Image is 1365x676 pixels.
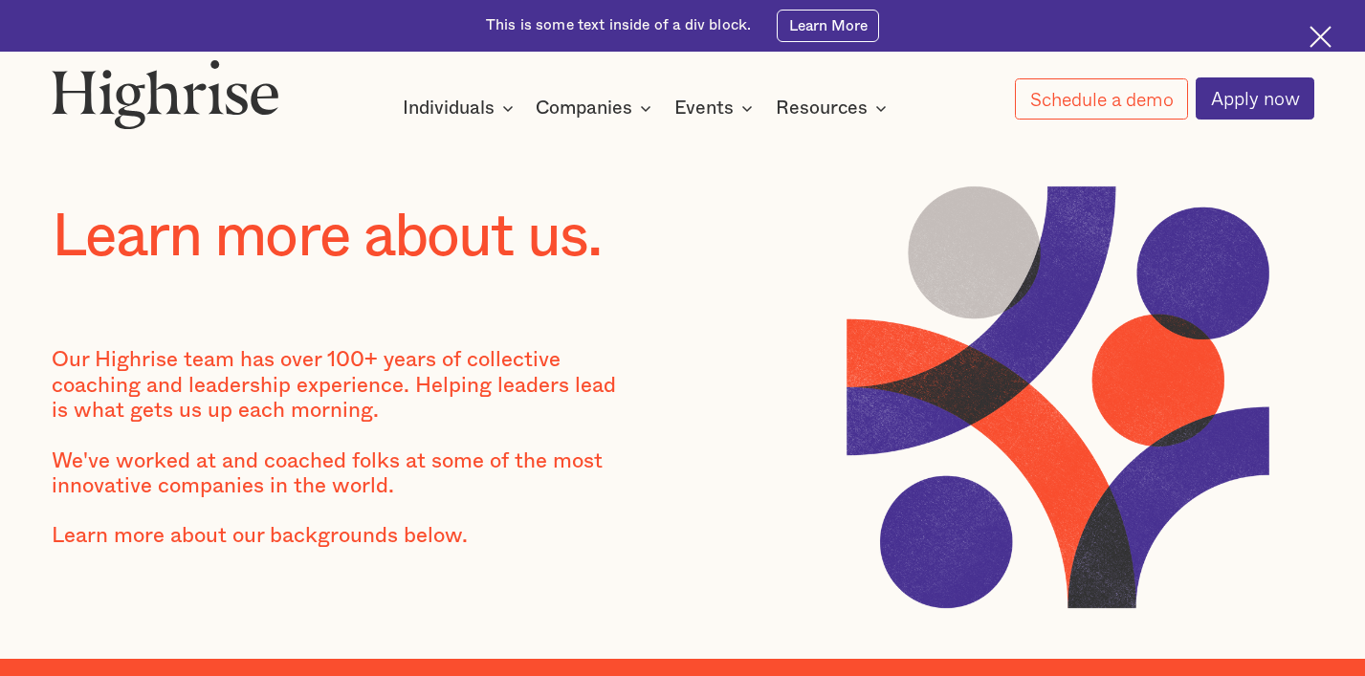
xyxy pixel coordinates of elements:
[1015,78,1187,120] a: Schedule a demo
[536,97,632,120] div: Companies
[674,97,734,120] div: Events
[1310,26,1332,48] img: Cross icon
[1196,77,1313,120] a: Apply now
[52,347,632,574] div: Our Highrise team has over 100+ years of collective coaching and leadership experience. Helping l...
[52,205,683,271] h1: Learn more about us.
[536,97,657,120] div: Companies
[403,97,519,120] div: Individuals
[403,97,495,120] div: Individuals
[777,10,879,42] a: Learn More
[486,15,751,35] div: This is some text inside of a div block.
[776,97,892,120] div: Resources
[52,59,280,128] img: Highrise logo
[674,97,759,120] div: Events
[776,97,868,120] div: Resources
